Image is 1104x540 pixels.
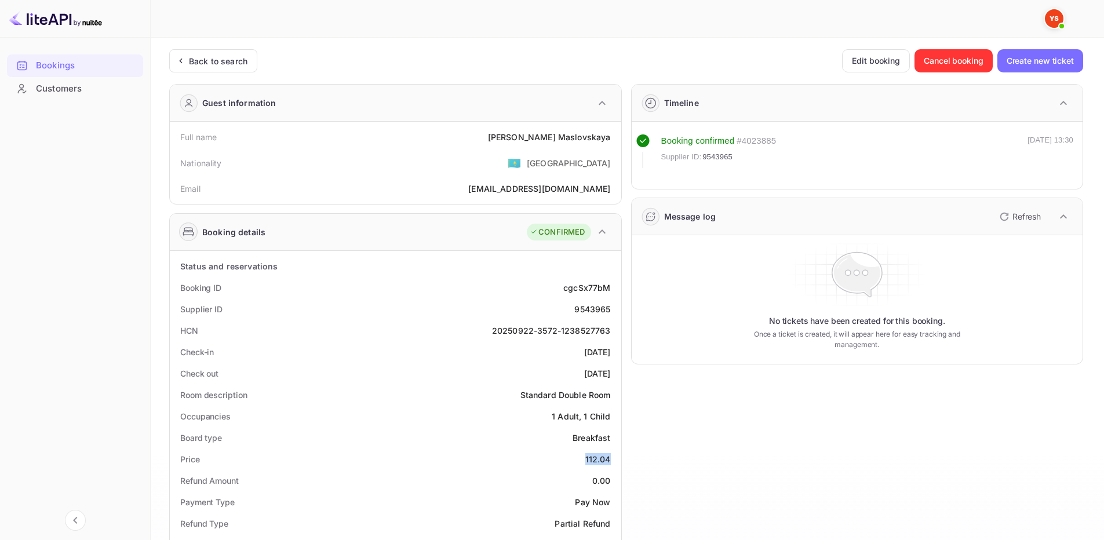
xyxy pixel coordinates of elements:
[202,97,276,109] div: Guest information
[180,346,214,358] div: Check-in
[664,210,716,222] div: Message log
[555,517,610,530] div: Partial Refund
[1012,210,1041,222] p: Refresh
[664,97,699,109] div: Timeline
[180,453,200,465] div: Price
[530,227,585,238] div: CONFIRMED
[592,475,611,487] div: 0.00
[180,475,239,487] div: Refund Amount
[36,59,137,72] div: Bookings
[1045,9,1063,28] img: Yandex Support
[769,315,945,327] p: No tickets have been created for this booking.
[180,183,201,195] div: Email
[180,410,231,422] div: Occupancies
[661,134,735,148] div: Booking confirmed
[1028,134,1073,168] div: [DATE] 13:30
[584,367,611,380] div: [DATE]
[552,410,610,422] div: 1 Adult, 1 Child
[993,207,1045,226] button: Refresh
[180,131,217,143] div: Full name
[180,367,218,380] div: Check out
[488,131,611,143] div: [PERSON_NAME] Maslovskaya
[492,324,611,337] div: 20250922-3572-1238527763
[180,324,198,337] div: HCN
[563,282,610,294] div: cgcSx77bM
[65,510,86,531] button: Collapse navigation
[189,55,247,67] div: Back to search
[914,49,993,72] button: Cancel booking
[527,157,611,169] div: [GEOGRAPHIC_DATA]
[584,346,611,358] div: [DATE]
[575,496,610,508] div: Pay Now
[180,260,278,272] div: Status and reservations
[735,329,978,350] p: Once a ticket is created, it will appear here for easy tracking and management.
[508,152,521,173] span: United States
[585,453,611,465] div: 112.04
[702,151,733,163] span: 9543965
[468,183,610,195] div: [EMAIL_ADDRESS][DOMAIN_NAME]
[7,78,143,100] div: Customers
[9,9,102,28] img: LiteAPI logo
[180,389,247,401] div: Room description
[7,54,143,76] a: Bookings
[737,134,776,148] div: # 4023885
[180,303,223,315] div: Supplier ID
[661,151,702,163] span: Supplier ID:
[7,54,143,77] div: Bookings
[180,432,222,444] div: Board type
[573,432,610,444] div: Breakfast
[842,49,910,72] button: Edit booking
[7,78,143,99] a: Customers
[574,303,610,315] div: 9543965
[997,49,1083,72] button: Create new ticket
[180,157,222,169] div: Nationality
[180,496,235,508] div: Payment Type
[202,226,265,238] div: Booking details
[520,389,611,401] div: Standard Double Room
[36,82,137,96] div: Customers
[180,517,228,530] div: Refund Type
[180,282,221,294] div: Booking ID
